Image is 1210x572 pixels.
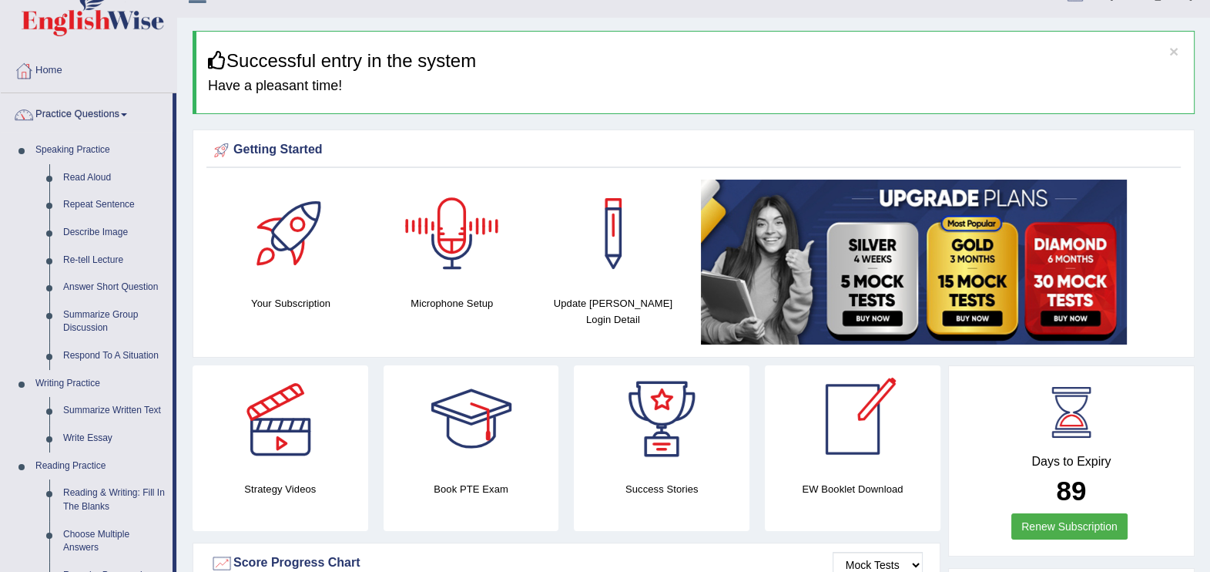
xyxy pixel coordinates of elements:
[1011,513,1128,540] a: Renew Subscription
[1,49,176,88] a: Home
[1056,476,1086,506] b: 89
[28,136,173,164] a: Speaking Practice
[56,397,173,425] a: Summarize Written Text
[765,481,940,497] h4: EW Booklet Download
[56,219,173,247] a: Describe Image
[56,274,173,301] a: Answer Short Question
[56,479,173,520] a: Reading & Writing: Fill In The Blanks
[193,481,368,497] h4: Strategy Videos
[208,79,1182,94] h4: Have a pleasant time!
[701,180,1127,345] img: small5.jpg
[574,481,749,497] h4: Success Stories
[56,191,173,219] a: Repeat Sentence
[1,93,173,132] a: Practice Questions
[218,295,364,311] h4: Your Subscription
[379,295,525,311] h4: Microphone Setup
[56,521,173,562] a: Choose Multiple Answers
[1169,43,1178,59] button: ×
[28,370,173,398] a: Writing Practice
[966,455,1177,469] h4: Days to Expiry
[540,295,685,328] h4: Update [PERSON_NAME] Login Detail
[56,425,173,453] a: Write Essay
[208,51,1182,71] h3: Successful entry in the system
[56,164,173,192] a: Read Aloud
[384,481,559,497] h4: Book PTE Exam
[56,342,173,370] a: Respond To A Situation
[56,247,173,274] a: Re-tell Lecture
[56,301,173,342] a: Summarize Group Discussion
[28,453,173,480] a: Reading Practice
[210,139,1177,162] div: Getting Started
